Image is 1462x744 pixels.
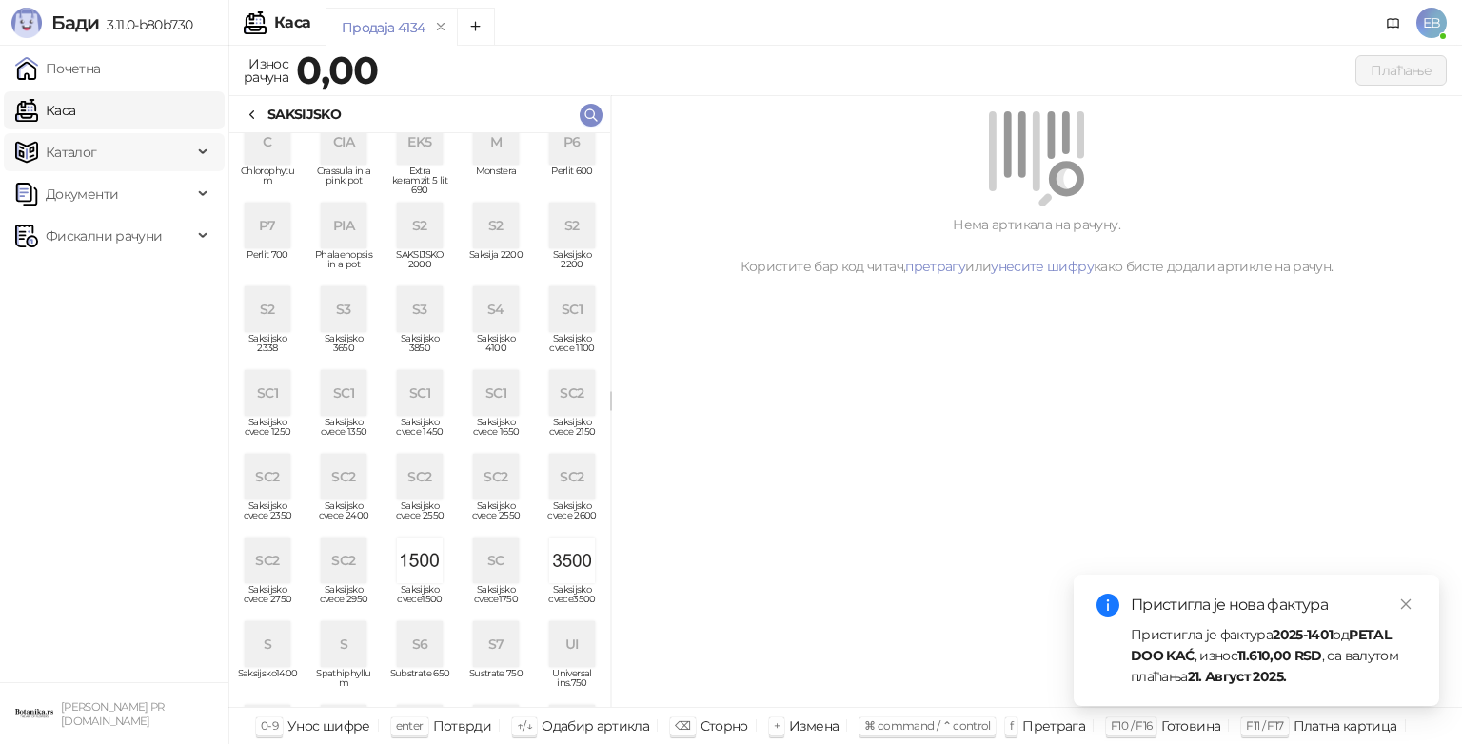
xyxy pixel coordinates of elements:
span: Saksijsko 2338 [237,334,298,362]
span: Perlit 700 [237,250,298,279]
span: Saksijsko cvece 1650 [465,418,526,446]
div: SC [473,538,519,583]
div: SC2 [321,454,366,499]
button: Плаћање [1355,55,1447,86]
div: SC2 [245,454,290,499]
span: Saksijsko 4100 [465,334,526,362]
div: Пристигла је фактура од , износ , са валутом плаћања [1131,624,1416,687]
div: Потврди [433,714,492,738]
span: Каталог [46,133,97,171]
span: enter [396,718,424,733]
div: SAKSIJSKO [267,104,341,125]
span: Saksijsko cvece 1250 [237,418,298,446]
span: 0-9 [261,718,278,733]
div: Пристигла је нова фактура [1131,594,1416,617]
img: Logo [11,8,42,38]
div: SC1 [245,370,290,416]
div: Измена [789,714,839,738]
span: Saksijsko cvece 2600 [542,501,603,530]
span: Saksijsko cvece1750 [465,585,526,614]
span: Бади [51,11,99,34]
span: Crassula in a pink pot [313,166,374,195]
span: Saksijsko1400 [237,669,298,697]
div: S [245,621,290,667]
button: Add tab [457,8,495,46]
strong: 2025-1401 [1273,626,1333,643]
div: SC1 [473,370,519,416]
div: S2 [397,203,443,248]
span: Saksijsko cvece 1100 [542,334,603,362]
strong: 21. Август 2025. [1188,668,1287,685]
div: Нема артикала на рачуну. Користите бар код читач, или како бисте додали артикле на рачун. [634,214,1439,277]
span: info-circle [1096,594,1119,617]
span: 3.11.0-b80b730 [99,16,192,33]
span: Фискални рачуни [46,217,162,255]
strong: 0,00 [296,47,378,93]
div: SC2 [473,454,519,499]
button: remove [428,19,453,35]
div: S2 [473,203,519,248]
span: Extra keramzit 5 lit 690 [389,166,450,195]
span: Saksijsko cvece 1450 [389,418,450,446]
span: Saksijsko cvece 2350 [237,501,298,530]
span: Saksijsko 2200 [542,250,603,279]
div: PIA [321,203,366,248]
span: F11 / F17 [1246,718,1283,733]
div: CIA [321,119,366,165]
span: + [774,718,780,733]
div: SC1 [321,370,366,416]
div: Готовина [1161,714,1220,738]
span: Spathiphyllum [313,669,374,697]
span: ⌘ command / ⌃ control [864,718,991,733]
div: Унос шифре [287,714,370,738]
small: [PERSON_NAME] PR [DOMAIN_NAME] [61,700,165,728]
div: Претрага [1022,714,1085,738]
span: SAKSIJSKO 2000 [389,250,450,279]
div: S2 [549,203,595,248]
span: Документи [46,175,118,213]
a: Close [1395,594,1416,615]
a: претрагу [905,258,965,275]
div: SC2 [549,454,595,499]
span: F10 / F16 [1111,718,1152,733]
span: Saksija 2200 [465,250,526,279]
span: Saksijsko 3850 [389,334,450,362]
div: SC2 [245,538,290,583]
div: S4 [473,286,519,332]
span: Universal ins.750 [542,669,603,697]
div: Износ рачуна [240,51,292,89]
div: SC2 [397,454,443,499]
div: grid [229,133,610,707]
div: C [245,119,290,165]
div: S6 [397,621,443,667]
div: Продаја 4134 [342,17,425,38]
div: Сторно [701,714,748,738]
div: SC1 [549,286,595,332]
span: Saksijsko cvece 2750 [237,585,298,614]
div: P6 [549,119,595,165]
img: Slika [397,538,443,583]
span: EB [1416,8,1447,38]
img: 64x64-companyLogo-0e2e8aaa-0bd2-431b-8613-6e3c65811325.png [15,695,53,733]
a: Каса [15,91,75,129]
span: close [1399,597,1413,611]
div: Каса [274,15,310,30]
div: SC2 [321,538,366,583]
span: Chlorophytum [237,166,298,195]
div: SC1 [397,370,443,416]
span: Saksijsko cvece 2150 [542,418,603,446]
span: Substrate 650 [389,669,450,697]
strong: 11.610,00 RSD [1237,647,1322,664]
span: Saksijsko cvece3500 [542,585,603,614]
span: Saksijsko 3650 [313,334,374,362]
div: SC2 [549,370,595,416]
a: унесите шифру [991,258,1094,275]
div: P7 [245,203,290,248]
div: Одабир артикла [542,714,649,738]
div: S3 [397,286,443,332]
span: Saksijsko cvece 2550 [389,501,450,530]
span: Saksijsko cvece 2400 [313,501,374,530]
span: Sustrate 750 [465,669,526,697]
span: Phalaenopsis in a pot [313,250,374,279]
span: Saksijsko cvece 2550 [465,501,526,530]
